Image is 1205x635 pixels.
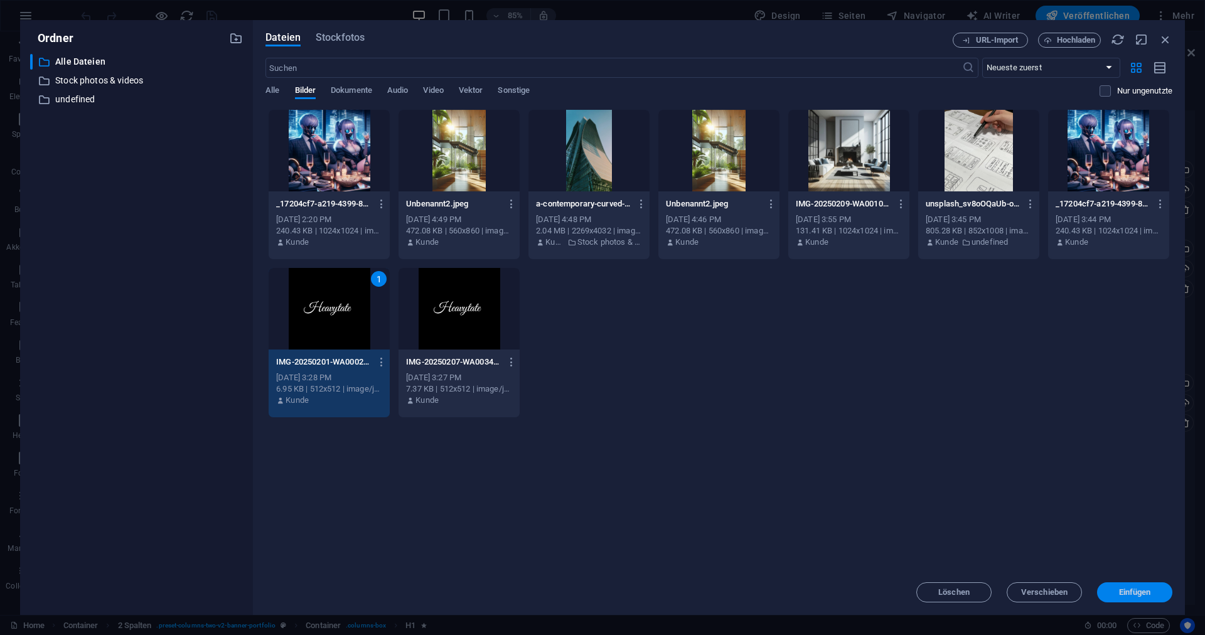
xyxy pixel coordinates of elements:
p: Kunde [286,395,309,406]
p: Unbenannt2.jpeg [406,198,500,210]
span: Video [423,83,443,100]
span: Vektor [459,83,483,100]
span: Stockfotos [316,30,365,45]
span: Audio [387,83,408,100]
div: [DATE] 4:49 PM [406,214,512,225]
span: Verschieben [1021,589,1068,596]
div: [DATE] 3:27 PM [406,372,512,383]
div: [DATE] 4:48 PM [536,214,642,225]
p: Kunde [286,237,309,248]
input: Suchen [265,58,961,78]
i: Neuen Ordner erstellen [229,31,243,45]
div: 6.95 KB | 512x512 | image/jpeg [276,383,382,395]
p: Kunde [1065,237,1088,248]
p: Ordner [30,30,73,46]
p: Kunde [415,395,439,406]
i: Neu laden [1111,33,1125,46]
p: _17204cf7-a219-4399-82a5-b03e1a746bef.jpeg [1056,198,1150,210]
p: Alle Dateien [55,55,220,69]
p: Kunde [805,237,828,248]
p: Kunde [935,237,958,248]
button: Einfügen [1097,582,1172,602]
p: Stock photos & videos [55,73,220,88]
div: 131.41 KB | 1024x1024 | image/jpeg [796,225,902,237]
p: Unbenannt2.jpeg [666,198,760,210]
div: [DATE] 2:20 PM [276,214,382,225]
p: _17204cf7-a219-4399-82a5-b03e1a746bef.jpeg [276,198,370,210]
div: [DATE] 4:46 PM [666,214,772,225]
span: Dateien [265,30,301,45]
i: Minimieren [1135,33,1149,46]
span: Hochladen [1057,36,1096,44]
div: Stock photos & videos [30,73,243,88]
p: Stock photos & videos [577,237,642,248]
button: Verschieben [1007,582,1082,602]
button: Hochladen [1038,33,1101,48]
div: Von: Kunde | Ordner: Stock photos & videos [536,237,642,248]
p: undefined [55,92,220,107]
div: 472.08 KB | 560x860 | image/jpeg [406,225,512,237]
div: [DATE] 3:28 PM [276,372,382,383]
span: Dokumente [331,83,372,100]
p: Kunde [415,237,439,248]
p: unsplash_sv8oOQaUb-o.png [926,198,1020,210]
button: URL-Import [953,33,1028,48]
p: Kunde [545,237,564,248]
i: Schließen [1159,33,1172,46]
button: Löschen [916,582,992,602]
span: Alle [265,83,279,100]
span: Bilder [295,83,316,100]
span: Löschen [938,589,970,596]
p: IMG-20250207-WA0034.jpg [406,356,500,368]
div: ​ [30,54,33,70]
div: 2.04 MB | 2269x4032 | image/jpeg [536,225,642,237]
div: 7.37 KB | 512x512 | image/jpeg [406,383,512,395]
div: 240.43 KB | 1024x1024 | image/jpeg [276,225,382,237]
div: 472.08 KB | 560x860 | image/jpeg [666,225,772,237]
div: undefined [30,92,243,107]
p: undefined [972,237,1008,248]
span: Sonstige [498,83,530,100]
div: 805.28 KB | 852x1008 | image/png [926,225,1032,237]
span: Einfügen [1119,589,1151,596]
div: [DATE] 3:45 PM [926,214,1032,225]
div: 1 [371,271,387,287]
p: Kunde [675,237,699,248]
span: URL-Import [976,36,1019,44]
p: Zeigt nur Dateien an, die nicht auf der Website verwendet werden. Dateien, die während dieser Sit... [1117,85,1172,97]
p: a-contemporary-curved-skyscraper-reaching-towards-the-sky-showcasing-modern-architectural-design.... [536,198,630,210]
p: IMG-20250209-WA0010.jpg [796,198,890,210]
div: [DATE] 3:55 PM [796,214,902,225]
div: 240.43 KB | 1024x1024 | image/jpeg [1056,225,1162,237]
div: [DATE] 3:44 PM [1056,214,1162,225]
p: IMG-20250201-WA0002.jpg [276,356,370,368]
